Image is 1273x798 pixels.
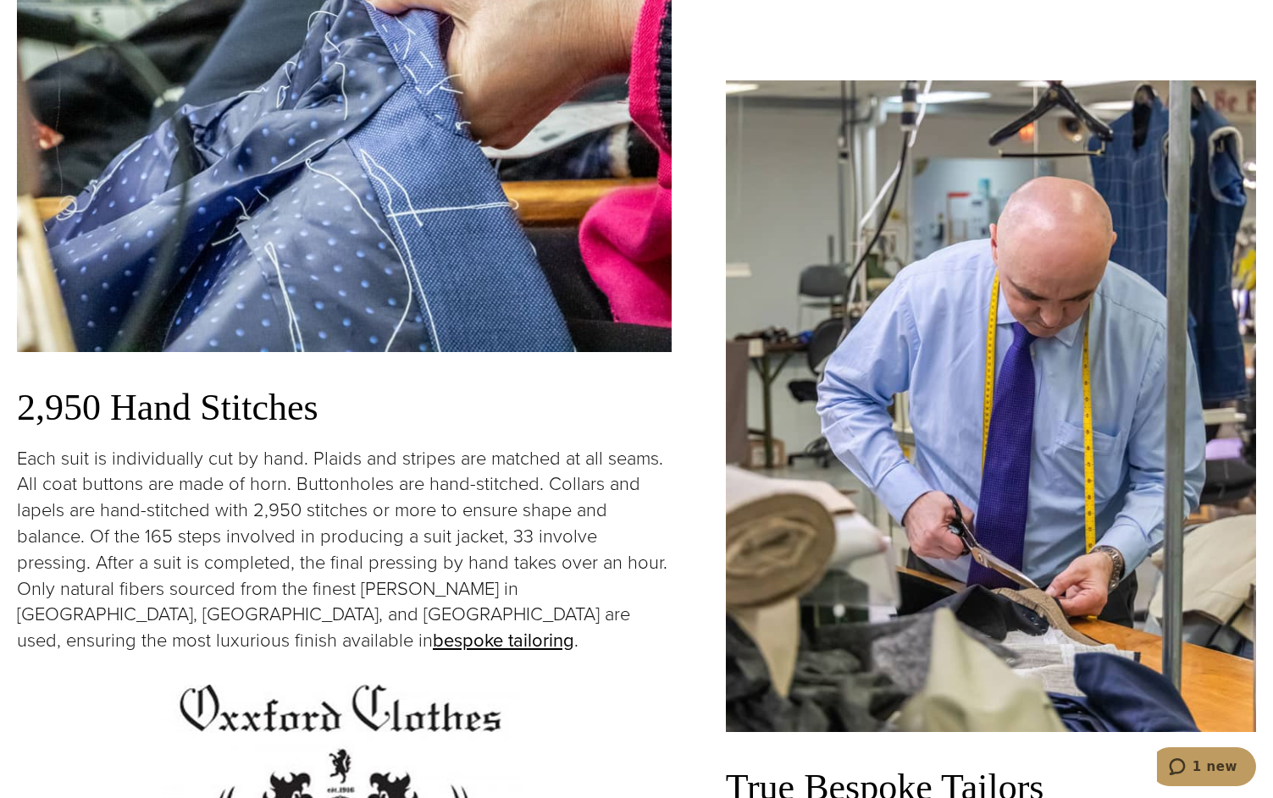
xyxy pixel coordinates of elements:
[433,626,574,654] a: bespoke tailoring
[17,446,672,654] p: Each suit is individually cut by hand. Plaids and stripes are matched at all seams. All coat butt...
[17,386,672,431] h3: 2,950 Hand Stitches
[1157,747,1256,790] iframe: Opens a widget where you can chat to one of our agents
